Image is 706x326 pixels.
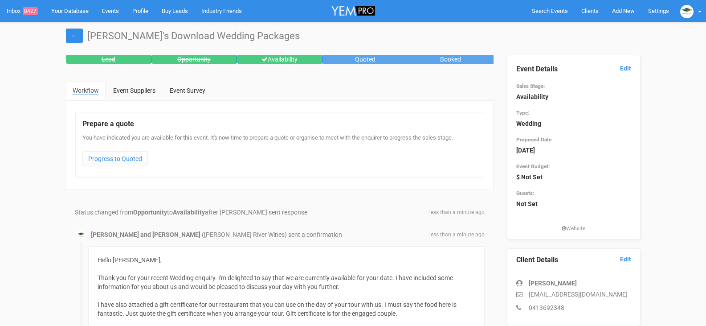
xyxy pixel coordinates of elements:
strong: Availability [516,93,548,100]
img: logo.JPG [680,5,694,18]
span: ([PERSON_NAME] River Wines) sent a confirmation [202,231,342,238]
strong: [DATE] [516,147,535,154]
h1: [PERSON_NAME]'s Download Wedding Packages [66,31,641,41]
span: Add New [612,8,635,14]
span: Status changed from to after [PERSON_NAME] sent response [75,209,307,216]
span: less than a minute ago [429,231,485,239]
a: Progress to Quoted [82,151,148,166]
div: Availability [237,55,322,64]
small: Sales Stage: [516,83,545,89]
strong: Opportunity [133,209,167,216]
span: Clients [581,8,599,14]
div: Booked [408,55,494,64]
div: Hello [PERSON_NAME], [98,256,475,264]
span: 8427 [23,7,38,15]
small: Event Budget: [516,163,550,169]
strong: Wedding [516,120,541,127]
div: Quoted [322,55,408,64]
small: Guests: [516,190,534,196]
a: Event Survey [163,82,212,99]
span: less than a minute ago [429,209,485,216]
strong: $ Not Set [516,173,543,181]
div: Opportunity [151,55,237,64]
a: Edit [620,64,631,73]
small: Website [516,225,631,232]
a: ← [66,29,83,43]
strong: [PERSON_NAME] and [PERSON_NAME] [91,231,200,238]
legend: Client Details [516,255,631,265]
span: Search Events [532,8,568,14]
a: Edit [620,255,631,264]
small: Type: [516,110,529,116]
strong: Availability [173,209,205,216]
small: Proposed Date [516,136,551,143]
strong: [PERSON_NAME] [529,280,577,287]
div: You have indicated you are available for this event. It's now time to prepare a quote or organise... [82,134,477,171]
p: [EMAIL_ADDRESS][DOMAIN_NAME] [516,290,631,299]
strong: Not Set [516,200,538,207]
a: Event Suppliers [106,82,162,99]
img: logo.JPG [77,231,86,239]
legend: Prepare a quote [82,119,477,129]
p: 0413692348 [516,303,631,312]
legend: Event Details [516,64,631,74]
a: Workflow [66,82,106,100]
div: Lead [66,55,151,64]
